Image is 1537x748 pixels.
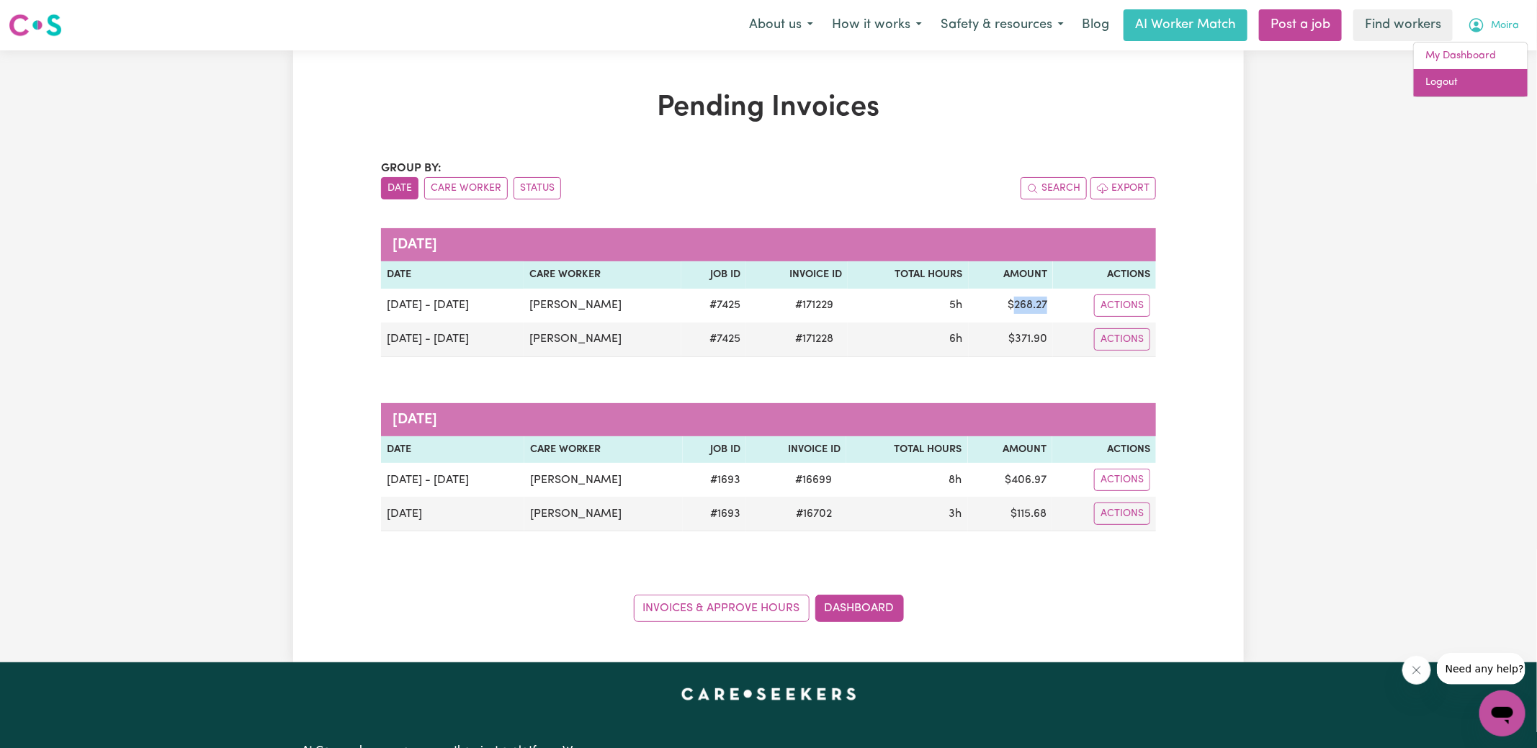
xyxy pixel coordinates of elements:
[1353,9,1453,41] a: Find workers
[681,323,746,357] td: # 7425
[524,436,683,464] th: Care Worker
[969,289,1053,323] td: $ 268.27
[524,323,681,357] td: [PERSON_NAME]
[968,497,1053,531] td: $ 115.68
[1414,42,1528,70] a: My Dashboard
[1414,69,1528,96] a: Logout
[1094,328,1150,351] button: Actions
[823,10,931,40] button: How it works
[681,688,856,700] a: Careseekers home page
[1094,503,1150,525] button: Actions
[1479,690,1525,736] iframe: Button to launch messaging window
[514,177,561,199] button: sort invoices by paid status
[1259,9,1342,41] a: Post a job
[969,261,1053,289] th: Amount
[1073,9,1118,41] a: Blog
[524,497,683,531] td: [PERSON_NAME]
[524,261,681,289] th: Care Worker
[949,474,962,486] span: 8 hours
[1437,653,1525,685] iframe: Message from company
[381,463,524,497] td: [DATE] - [DATE]
[424,177,508,199] button: sort invoices by care worker
[381,403,1156,436] caption: [DATE]
[949,508,962,520] span: 3 hours
[787,505,841,523] span: # 16702
[746,261,848,289] th: Invoice ID
[787,297,842,314] span: # 171229
[381,163,442,174] span: Group by:
[381,436,524,464] th: Date
[787,330,842,348] span: # 171228
[969,323,1053,357] td: $ 371.90
[846,436,967,464] th: Total Hours
[381,289,524,323] td: [DATE] - [DATE]
[681,289,746,323] td: # 7425
[381,323,524,357] td: [DATE] - [DATE]
[683,497,747,531] td: # 1693
[1402,656,1431,685] iframe: Close message
[1090,177,1156,199] button: Export
[968,436,1053,464] th: Amount
[1021,177,1087,199] button: Search
[9,12,62,38] img: Careseekers logo
[524,289,681,323] td: [PERSON_NAME]
[787,472,841,489] span: # 16699
[1124,9,1247,41] a: AI Worker Match
[968,463,1053,497] td: $ 406.97
[1052,436,1156,464] th: Actions
[740,10,823,40] button: About us
[950,299,963,311] span: 5 hours
[931,10,1073,40] button: Safety & resources
[381,177,418,199] button: sort invoices by date
[1094,294,1150,317] button: Actions
[1491,18,1519,34] span: Moira
[683,463,747,497] td: # 1693
[815,595,904,622] a: Dashboard
[1413,42,1528,97] div: My Account
[381,497,524,531] td: [DATE]
[634,595,810,622] a: Invoices & Approve Hours
[381,228,1156,261] caption: [DATE]
[1094,469,1150,491] button: Actions
[524,463,683,497] td: [PERSON_NAME]
[950,333,963,345] span: 6 hours
[1458,10,1528,40] button: My Account
[681,261,746,289] th: Job ID
[683,436,747,464] th: Job ID
[746,436,846,464] th: Invoice ID
[848,261,968,289] th: Total Hours
[381,91,1156,125] h1: Pending Invoices
[381,261,524,289] th: Date
[9,9,62,42] a: Careseekers logo
[1053,261,1156,289] th: Actions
